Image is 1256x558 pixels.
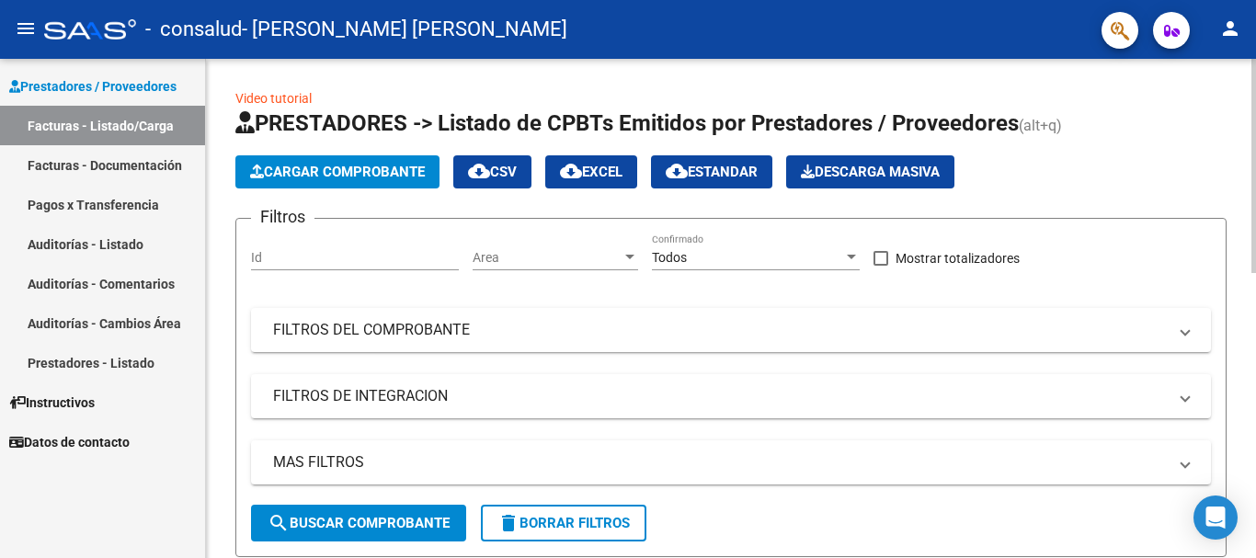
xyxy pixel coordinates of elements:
span: Borrar Filtros [497,515,630,531]
mat-icon: cloud_download [560,160,582,182]
button: Buscar Comprobante [251,505,466,541]
app-download-masive: Descarga masiva de comprobantes (adjuntos) [786,155,954,188]
span: Area [473,250,622,266]
div: Open Intercom Messenger [1193,495,1238,540]
mat-expansion-panel-header: FILTROS DE INTEGRACION [251,374,1211,418]
span: CSV [468,164,517,180]
mat-panel-title: MAS FILTROS [273,452,1167,473]
span: Estandar [666,164,758,180]
button: Estandar [651,155,772,188]
button: Descarga Masiva [786,155,954,188]
mat-expansion-panel-header: FILTROS DEL COMPROBANTE [251,308,1211,352]
mat-icon: cloud_download [666,160,688,182]
span: Todos [652,250,687,265]
span: PRESTADORES -> Listado de CPBTs Emitidos por Prestadores / Proveedores [235,110,1019,136]
span: - consalud [145,9,242,50]
span: Cargar Comprobante [250,164,425,180]
mat-icon: delete [497,512,520,534]
mat-icon: search [268,512,290,534]
mat-expansion-panel-header: MAS FILTROS [251,440,1211,484]
span: Mostrar totalizadores [896,247,1020,269]
mat-icon: menu [15,17,37,40]
mat-panel-title: FILTROS DEL COMPROBANTE [273,320,1167,340]
button: Cargar Comprobante [235,155,440,188]
a: Video tutorial [235,91,312,106]
mat-panel-title: FILTROS DE INTEGRACION [273,386,1167,406]
span: Datos de contacto [9,432,130,452]
span: EXCEL [560,164,622,180]
button: CSV [453,155,531,188]
span: - [PERSON_NAME] [PERSON_NAME] [242,9,567,50]
mat-icon: cloud_download [468,160,490,182]
h3: Filtros [251,204,314,230]
span: Buscar Comprobante [268,515,450,531]
span: Descarga Masiva [801,164,940,180]
span: (alt+q) [1019,117,1062,134]
button: Borrar Filtros [481,505,646,541]
button: EXCEL [545,155,637,188]
mat-icon: person [1219,17,1241,40]
span: Prestadores / Proveedores [9,76,177,97]
span: Instructivos [9,393,95,413]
